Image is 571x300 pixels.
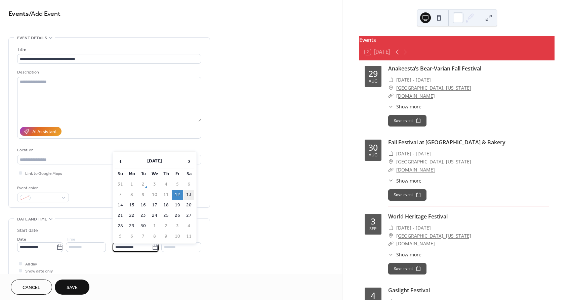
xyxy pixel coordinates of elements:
[371,217,375,226] div: 3
[388,103,394,110] div: ​
[388,213,448,220] a: World Heritage Festival
[388,139,505,146] a: Fall Festival at [GEOGRAPHIC_DATA] & Bakery
[25,268,53,275] span: Show date only
[17,216,47,223] span: Date and time
[368,143,378,152] div: 30
[388,150,394,158] div: ​
[183,200,194,210] td: 20
[183,232,194,241] td: 11
[396,76,431,84] span: [DATE] - [DATE]
[396,240,435,247] a: [DOMAIN_NAME]
[161,190,171,200] td: 11
[149,221,160,231] td: 1
[396,166,435,173] a: [DOMAIN_NAME]
[183,180,194,189] td: 6
[161,211,171,220] td: 25
[388,115,426,127] button: Save event
[115,169,126,179] th: Su
[388,232,394,240] div: ​
[20,127,62,136] button: AI Assistant
[396,224,431,232] span: [DATE] - [DATE]
[172,232,183,241] td: 10
[184,154,194,168] span: ›
[138,221,149,231] td: 30
[126,211,137,220] td: 22
[115,180,126,189] td: 31
[359,36,555,44] div: Events
[388,240,394,248] div: ​
[25,170,62,177] span: Link to Google Maps
[369,79,377,84] div: Aug
[115,232,126,241] td: 5
[138,200,149,210] td: 16
[149,169,160,179] th: We
[172,169,183,179] th: Fr
[161,200,171,210] td: 18
[369,153,377,157] div: Aug
[172,211,183,220] td: 26
[388,263,426,274] button: Save event
[126,190,137,200] td: 8
[388,287,430,294] a: Gaslight Festival
[388,158,394,166] div: ​
[17,69,200,76] div: Description
[115,221,126,231] td: 28
[388,166,394,174] div: ​
[126,169,137,179] th: Mo
[396,232,471,240] a: [GEOGRAPHIC_DATA], [US_STATE]
[25,261,37,268] span: All day
[396,150,431,158] span: [DATE] - [DATE]
[138,211,149,220] td: 23
[126,180,137,189] td: 1
[371,291,375,300] div: 4
[388,177,421,184] button: ​Show more
[115,154,125,168] span: ‹
[161,232,171,241] td: 9
[183,190,194,200] td: 13
[183,221,194,231] td: 4
[388,76,394,84] div: ​
[396,93,435,99] a: [DOMAIN_NAME]
[149,232,160,241] td: 8
[115,190,126,200] td: 7
[55,280,89,295] button: Save
[149,180,160,189] td: 3
[388,84,394,92] div: ​
[388,251,394,258] div: ​
[161,169,171,179] th: Th
[115,211,126,220] td: 21
[172,190,183,200] td: 12
[32,129,57,136] div: AI Assistant
[161,221,171,231] td: 2
[149,190,160,200] td: 10
[388,103,421,110] button: ​Show more
[149,211,160,220] td: 24
[17,185,68,192] div: Event color
[17,147,200,154] div: Location
[17,46,200,53] div: Title
[149,200,160,210] td: 17
[388,65,481,72] a: Anakeesta’s Bear-Varian Fall Festival
[11,280,52,295] button: Cancel
[23,284,40,291] span: Cancel
[396,177,421,184] span: Show more
[126,200,137,210] td: 15
[138,180,149,189] td: 2
[388,251,421,258] button: ​Show more
[138,169,149,179] th: Tu
[126,232,137,241] td: 6
[161,180,171,189] td: 4
[396,158,471,166] span: [GEOGRAPHIC_DATA], [US_STATE]
[29,7,60,20] span: / Add Event
[17,35,47,42] span: Event details
[396,84,471,92] a: [GEOGRAPHIC_DATA], [US_STATE]
[369,227,377,231] div: Sep
[388,92,394,100] div: ​
[8,7,29,20] a: Events
[66,236,75,243] span: Time
[17,236,26,243] span: Date
[183,211,194,220] td: 27
[396,251,421,258] span: Show more
[388,177,394,184] div: ​
[172,200,183,210] td: 19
